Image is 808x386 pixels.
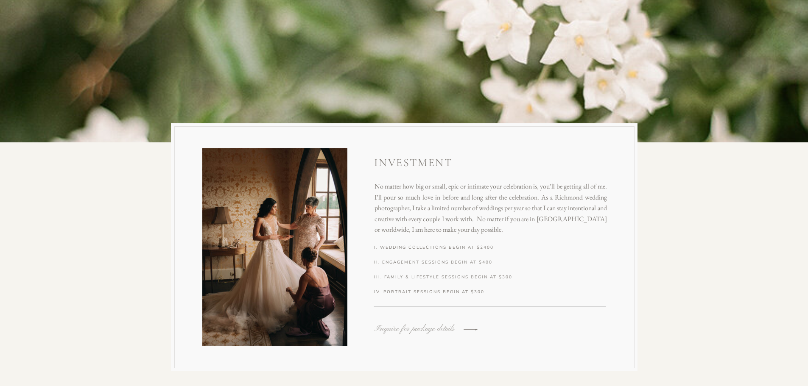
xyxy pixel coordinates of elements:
[374,288,518,297] h3: IV. portrait sessions begin at $300
[374,244,518,252] h3: I. wedding collections begin at $2400
[374,325,464,333] a: Inquire for package details
[374,156,508,169] h2: investment
[374,273,518,282] h3: III. family & lifestyle sessions begin at $300
[374,258,518,267] h3: II. engagement sessions begin at $400
[375,181,607,228] p: No matter how big or small, epic or intimate your celebration is, you’ll be getting all of me. I’...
